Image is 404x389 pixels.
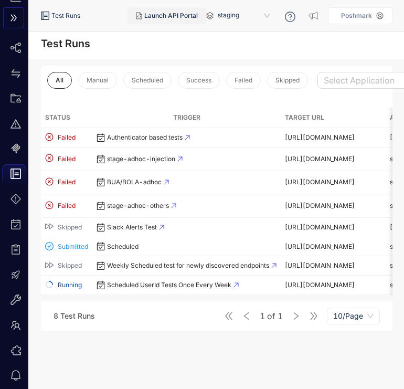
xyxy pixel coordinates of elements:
[97,178,277,186] div: BUA/BOLA-adhoc
[260,311,265,321] span: 1
[58,155,76,163] span: Failed
[58,281,82,289] span: Running
[285,202,355,209] span: [URL][DOMAIN_NAME]
[97,261,277,270] div: Weekly Scheduled test for newly discovered endpoints
[58,243,88,250] span: Submitted
[267,72,308,89] button: Skipped
[97,155,277,163] div: stage-adhoc-injection
[3,7,24,28] button: double-right
[144,12,198,19] span: Launch API Portal
[41,37,90,50] h4: Test Runs
[235,77,252,84] span: Failed
[45,242,58,250] span: check-circle
[58,202,76,209] span: Failed
[97,281,277,289] div: Scheduled UserId Tests Once Every Week
[341,12,372,19] p: Poshmark
[58,178,76,186] span: Failed
[285,261,355,269] span: [URL][DOMAIN_NAME]
[56,77,63,84] span: All
[58,134,76,141] span: Failed
[218,7,272,24] span: staging
[132,77,163,84] span: Scheduled
[58,262,82,269] span: Skipped
[285,155,355,163] span: [URL][DOMAIN_NAME]
[178,72,220,89] button: Success
[260,311,283,321] span: of
[41,108,92,128] th: Status
[92,108,281,128] th: Trigger
[285,178,355,186] span: [URL][DOMAIN_NAME]
[78,72,117,89] button: Manual
[10,320,21,331] span: team
[127,7,206,24] button: Launch API Portal
[97,242,277,250] div: Scheduled
[123,72,172,89] button: Scheduled
[97,202,277,210] div: stage-adhoc-others
[281,108,386,128] th: Target URL
[285,243,355,250] span: [URL][DOMAIN_NAME]
[285,133,355,141] span: [URL][DOMAIN_NAME]
[10,119,21,129] span: warning
[333,308,374,324] span: 10/Page
[285,223,355,231] span: [URL][DOMAIN_NAME]
[51,12,80,19] span: Test Runs
[97,133,277,142] div: Authenticator based tests
[186,77,211,84] span: Success
[9,14,18,23] span: double-right
[87,77,109,84] span: Manual
[10,68,21,79] span: swap
[54,311,95,320] span: 8 Test Runs
[226,72,261,89] button: Failed
[97,223,277,232] div: Slack Alerts Test
[275,77,300,84] span: Skipped
[47,72,72,89] button: All
[58,224,82,231] span: Skipped
[278,311,283,321] span: 1
[285,281,355,289] span: [URL][DOMAIN_NAME]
